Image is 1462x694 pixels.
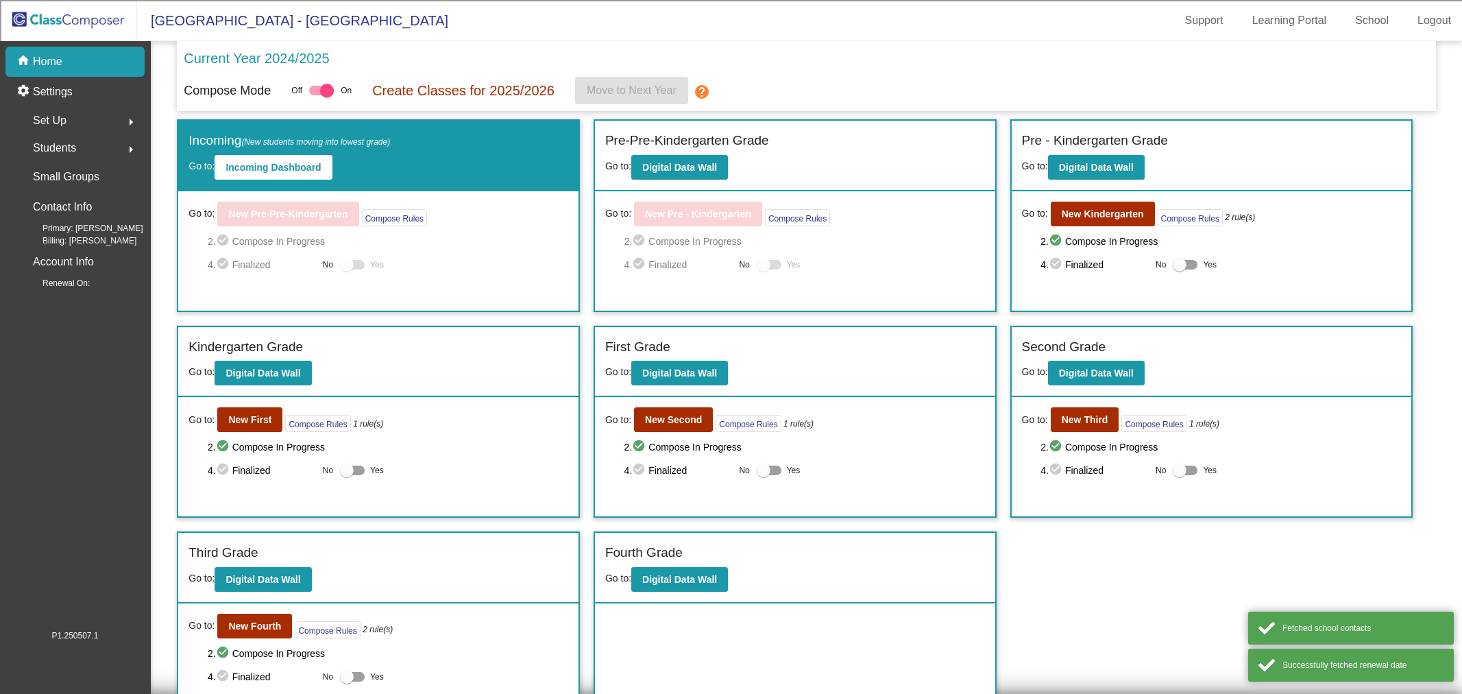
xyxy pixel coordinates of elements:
[372,80,555,101] p: Create Classes for 2025/2026
[216,233,232,250] mat-icon: check_circle
[1049,439,1065,455] mat-icon: check_circle
[624,439,985,455] span: 2. Compose In Progress
[295,621,360,638] button: Compose Rules
[1189,418,1219,430] i: 1 rule(s)
[1048,361,1145,385] button: Digital Data Wall
[208,256,316,273] span: 4. Finalized
[217,614,292,638] button: New Fourth
[370,256,384,273] span: Yes
[787,462,801,479] span: Yes
[228,414,271,425] b: New First
[642,162,717,173] b: Digital Data Wall
[605,573,631,584] span: Go to:
[217,202,358,226] button: New Pre-Pre-Kindergarten
[1282,659,1443,671] div: Successfully fetched renewal date
[624,462,733,479] span: 4. Finalized
[188,543,258,563] label: Third Grade
[605,413,631,427] span: Go to:
[188,573,215,584] span: Go to:
[33,84,73,100] p: Settings
[1022,131,1168,151] label: Pre - Kindergarten Grade
[208,645,568,662] span: 2. Compose In Progress
[1059,162,1134,173] b: Digital Data Wall
[1022,413,1048,427] span: Go to:
[33,198,92,217] p: Contact Info
[16,84,33,100] mat-icon: settings
[216,645,232,662] mat-icon: check_circle
[188,160,215,171] span: Go to:
[1049,256,1065,273] mat-icon: check_circle
[1051,202,1155,226] button: New Kindergarten
[1062,414,1108,425] b: New Third
[605,206,631,221] span: Go to:
[1040,462,1149,479] span: 4. Finalized
[632,439,648,455] mat-icon: check_circle
[33,167,99,187] p: Small Groups
[1022,160,1048,171] span: Go to:
[341,84,352,97] span: On
[184,48,329,69] p: Current Year 2024/2025
[21,235,136,247] span: Billing: [PERSON_NAME]
[1022,366,1048,377] span: Go to:
[123,141,139,158] mat-icon: arrow_right
[634,407,713,432] button: New Second
[208,233,568,250] span: 2. Compose In Progress
[605,366,631,377] span: Go to:
[1022,206,1048,221] span: Go to:
[184,82,271,100] p: Compose Mode
[285,415,350,432] button: Compose Rules
[631,361,728,385] button: Digital Data Wall
[188,413,215,427] span: Go to:
[1049,233,1065,250] mat-icon: check_circle
[1203,256,1217,273] span: Yes
[1282,622,1443,634] div: Fetched school contacts
[208,462,316,479] span: 4. Finalized
[645,414,702,425] b: New Second
[123,114,139,130] mat-icon: arrow_right
[631,567,728,592] button: Digital Data Wall
[739,464,749,477] span: No
[739,259,749,271] span: No
[323,464,333,477] span: No
[624,256,733,273] span: 4. Finalized
[631,155,728,180] button: Digital Data Wall
[1156,259,1166,271] span: No
[765,209,830,226] button: Compose Rules
[291,84,302,97] span: Off
[363,623,393,636] i: 2 rule(s)
[634,202,762,226] button: New Pre - Kindergarten
[370,669,384,685] span: Yes
[642,574,717,585] b: Digital Data Wall
[645,208,751,219] b: New Pre - Kindergarten
[188,337,303,357] label: Kindergarten Grade
[21,277,90,289] span: Renewal On:
[215,361,311,385] button: Digital Data Wall
[353,418,383,430] i: 1 rule(s)
[208,439,568,455] span: 2. Compose In Progress
[632,256,648,273] mat-icon: check_circle
[188,366,215,377] span: Go to:
[1203,462,1217,479] span: Yes
[1156,464,1166,477] span: No
[323,671,333,683] span: No
[605,160,631,171] span: Go to:
[632,233,648,250] mat-icon: check_circle
[370,462,384,479] span: Yes
[1059,368,1134,379] b: Digital Data Wall
[1040,256,1149,273] span: 4. Finalized
[21,222,143,235] span: Primary: [PERSON_NAME]
[1158,209,1223,226] button: Compose Rules
[587,84,677,96] span: Move to Next Year
[216,462,232,479] mat-icon: check_circle
[1062,208,1144,219] b: New Kindergarten
[215,155,332,180] button: Incoming Dashboard
[783,418,814,430] i: 1 rule(s)
[226,162,321,173] b: Incoming Dashboard
[241,137,390,147] span: (New students moving into lowest grade)
[362,209,427,226] button: Compose Rules
[226,368,300,379] b: Digital Data Wall
[33,139,76,158] span: Students
[694,84,710,100] mat-icon: help
[605,337,670,357] label: First Grade
[208,669,316,685] span: 4. Finalized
